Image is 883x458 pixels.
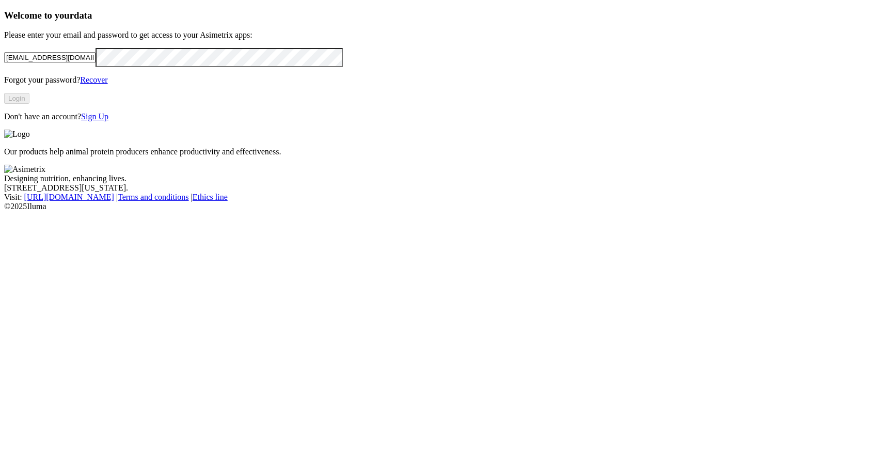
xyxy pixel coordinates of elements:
[81,112,108,121] a: Sign Up
[4,147,879,156] p: Our products help animal protein producers enhance productivity and effectiveness.
[4,112,879,121] p: Don't have an account?
[24,193,114,201] a: [URL][DOMAIN_NAME]
[4,202,879,211] div: © 2025 Iluma
[4,30,879,40] p: Please enter your email and password to get access to your Asimetrix apps:
[4,130,30,139] img: Logo
[4,10,879,21] h3: Welcome to your
[193,193,228,201] a: Ethics line
[4,93,29,104] button: Login
[4,193,879,202] div: Visit : | |
[4,75,879,85] p: Forgot your password?
[4,165,45,174] img: Asimetrix
[4,183,879,193] div: [STREET_ADDRESS][US_STATE].
[80,75,107,84] a: Recover
[118,193,189,201] a: Terms and conditions
[4,174,879,183] div: Designing nutrition, enhancing lives.
[4,52,96,63] input: Your email
[74,10,92,21] span: data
